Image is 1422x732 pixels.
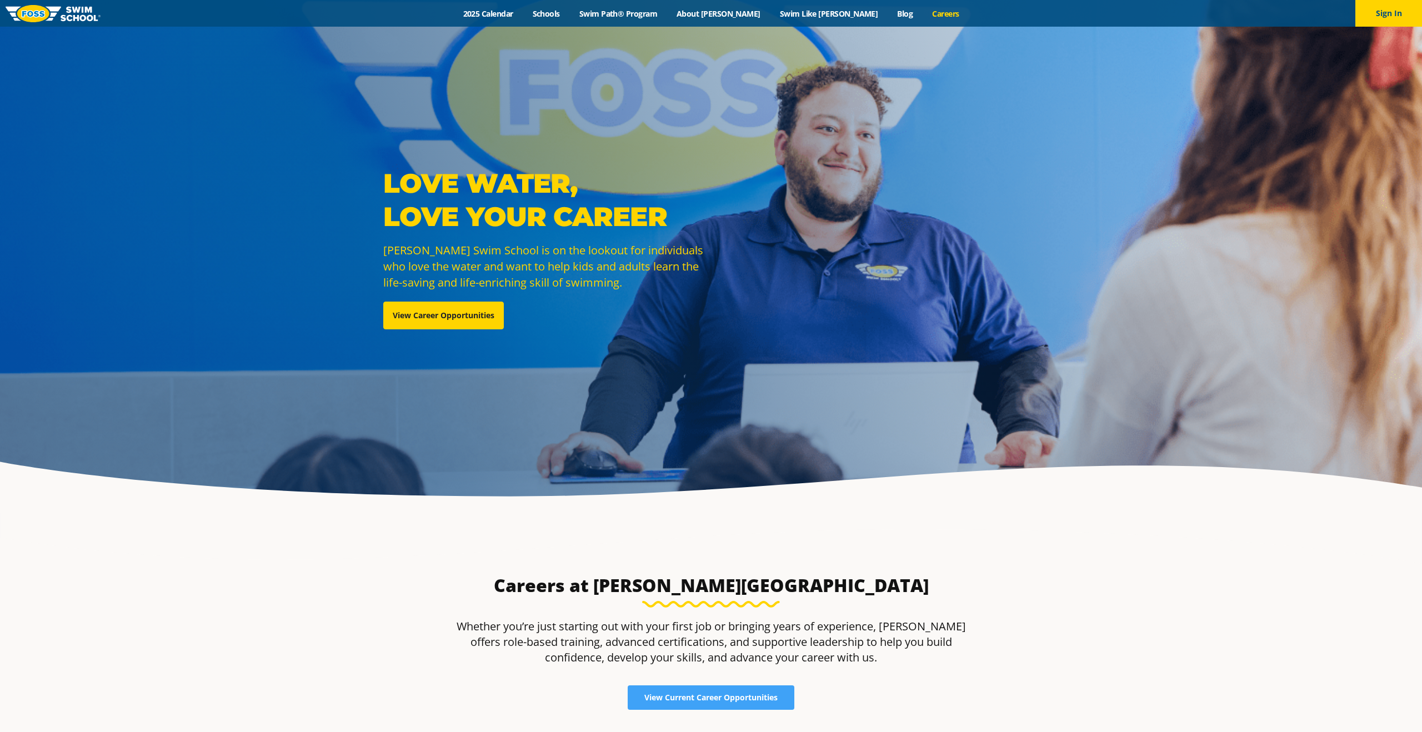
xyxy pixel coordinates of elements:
[383,167,705,233] p: Love Water, Love Your Career
[667,8,770,19] a: About [PERSON_NAME]
[449,574,973,596] h3: Careers at [PERSON_NAME][GEOGRAPHIC_DATA]
[383,302,504,329] a: View Career Opportunities
[569,8,667,19] a: Swim Path® Program
[770,8,888,19] a: Swim Like [PERSON_NAME]
[383,243,703,290] span: [PERSON_NAME] Swim School is on the lookout for individuals who love the water and want to help k...
[628,685,794,710] a: View Current Career Opportunities
[449,619,973,665] p: Whether you’re just starting out with your first job or bringing years of experience, [PERSON_NAM...
[644,694,778,701] span: View Current Career Opportunities
[453,8,523,19] a: 2025 Calendar
[523,8,569,19] a: Schools
[6,5,101,22] img: FOSS Swim School Logo
[923,8,969,19] a: Careers
[888,8,923,19] a: Blog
